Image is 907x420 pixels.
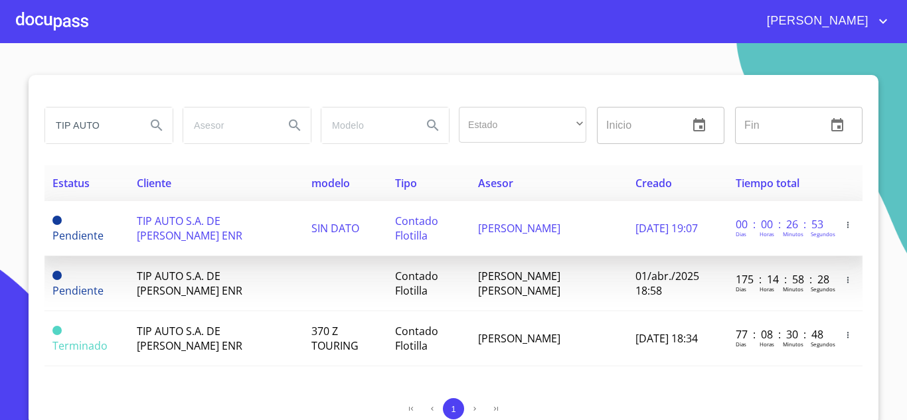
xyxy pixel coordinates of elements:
span: Terminado [52,338,108,353]
p: Segundos [811,340,835,348]
p: Horas [760,230,774,238]
p: Segundos [811,230,835,238]
p: 77 : 08 : 30 : 48 [736,327,825,342]
input: search [45,107,135,143]
button: 1 [443,398,464,419]
p: Minutos [783,230,803,238]
button: Search [141,109,173,141]
span: [PERSON_NAME] [478,331,560,346]
input: search [321,107,412,143]
span: [PERSON_NAME] [PERSON_NAME] [478,269,560,298]
span: TIP AUTO S.A. DE [PERSON_NAME] ENR [137,214,242,243]
p: Horas [760,340,774,348]
p: Minutos [783,340,803,348]
span: Pendiente [52,216,62,225]
span: [PERSON_NAME] [478,221,560,236]
div: ​ [459,107,586,143]
p: Horas [760,285,774,293]
span: 1 [451,404,455,414]
p: Dias [736,230,746,238]
span: TIP AUTO S.A. DE [PERSON_NAME] ENR [137,269,242,298]
span: Asesor [478,176,513,190]
span: [DATE] 19:07 [635,221,698,236]
span: Contado Flotilla [395,324,438,353]
span: 370 Z TOURING [311,324,359,353]
p: Minutos [783,285,803,293]
button: account of current user [757,11,891,32]
span: Contado Flotilla [395,269,438,298]
p: 00 : 00 : 26 : 53 [736,217,825,232]
span: Pendiente [52,271,62,280]
span: SIN DATO [311,221,359,236]
span: [PERSON_NAME] [757,11,875,32]
span: Tiempo total [736,176,799,190]
p: Segundos [811,285,835,293]
span: Tipo [395,176,417,190]
input: search [183,107,274,143]
span: Terminado [52,326,62,335]
p: Dias [736,285,746,293]
span: TIP AUTO S.A. DE [PERSON_NAME] ENR [137,324,242,353]
span: Pendiente [52,283,104,298]
span: Creado [635,176,672,190]
span: Cliente [137,176,171,190]
span: Contado Flotilla [395,214,438,243]
button: Search [279,109,311,141]
span: 01/abr./2025 18:58 [635,269,699,298]
p: 175 : 14 : 58 : 28 [736,272,825,287]
span: modelo [311,176,350,190]
span: Pendiente [52,228,104,243]
p: Dias [736,340,746,348]
span: Estatus [52,176,90,190]
button: Search [417,109,449,141]
span: [DATE] 18:34 [635,331,698,346]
